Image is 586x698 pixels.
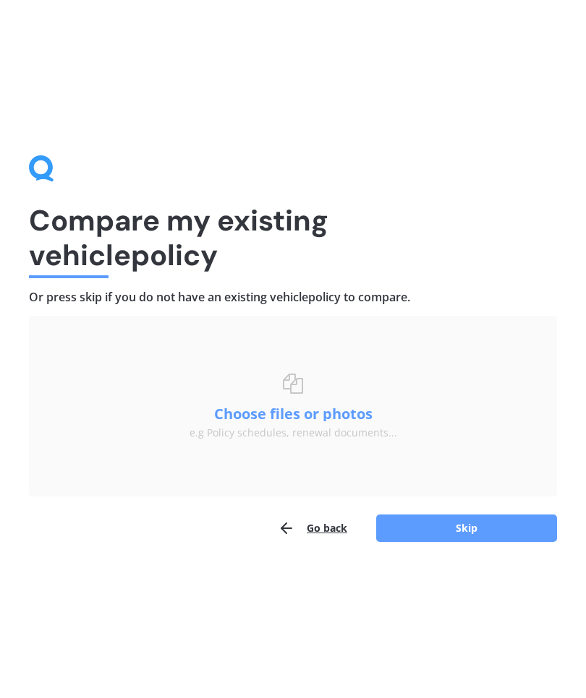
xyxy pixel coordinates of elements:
div: e.g Policy schedules, renewal documents... [190,427,397,439]
button: Go back [278,514,347,543]
h1: Compare my existing vehicle policy [29,203,557,272]
button: Skip [376,514,557,542]
button: Choose files or photos [203,407,383,421]
h4: Or press skip if you do not have an existing vehicle policy to compare. [29,290,557,305]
